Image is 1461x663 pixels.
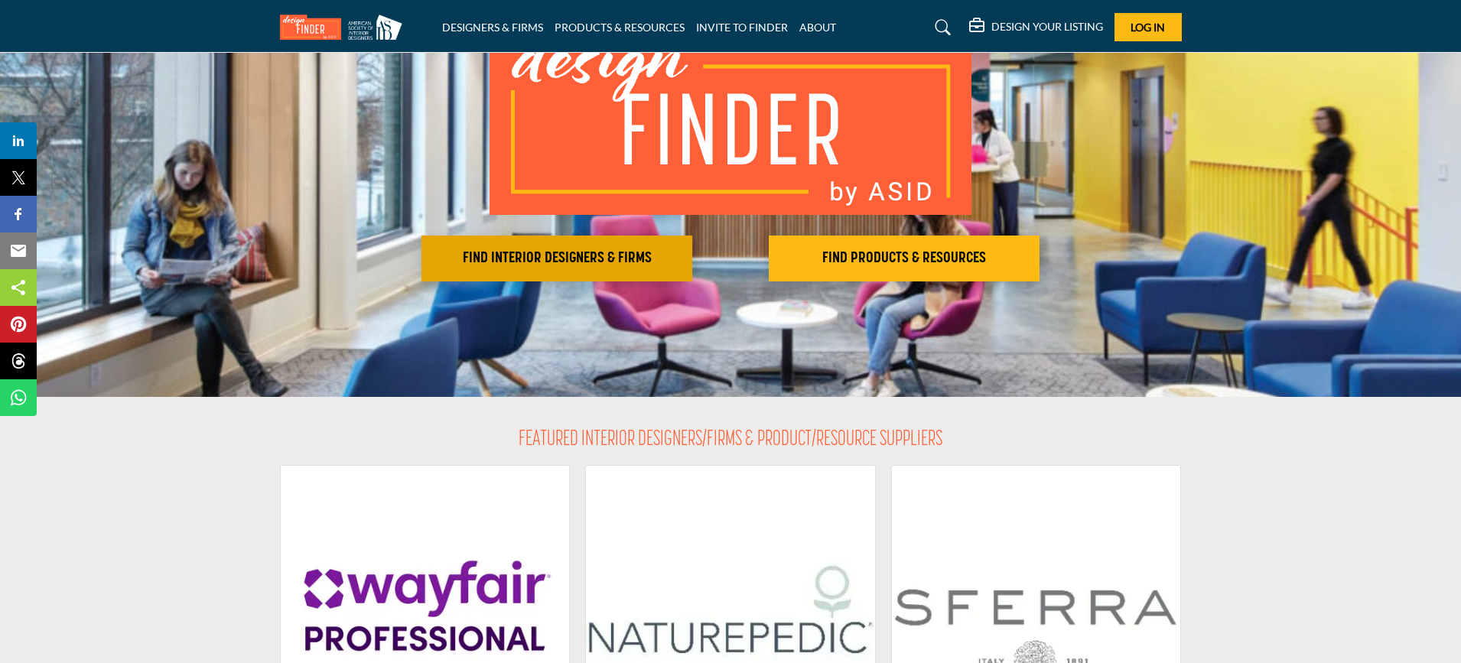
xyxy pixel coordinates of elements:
button: FIND INTERIOR DESIGNERS & FIRMS [421,236,692,281]
a: Search [920,15,961,40]
span: Log In [1131,21,1165,34]
a: INVITE TO FINDER [696,21,788,34]
div: DESIGN YOUR LISTING [969,18,1103,37]
img: Site Logo [280,15,410,40]
h2: FIND INTERIOR DESIGNERS & FIRMS [426,249,688,268]
a: DESIGNERS & FIRMS [442,21,543,34]
button: FIND PRODUCTS & RESOURCES [769,236,1040,281]
a: PRODUCTS & RESOURCES [555,21,685,34]
h2: FEATURED INTERIOR DESIGNERS/FIRMS & PRODUCT/RESOURCE SUPPLIERS [519,427,942,453]
h5: DESIGN YOUR LISTING [991,20,1103,34]
button: Log In [1114,13,1182,41]
h2: FIND PRODUCTS & RESOURCES [773,249,1035,268]
a: ABOUT [799,21,836,34]
img: image [490,16,971,215]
